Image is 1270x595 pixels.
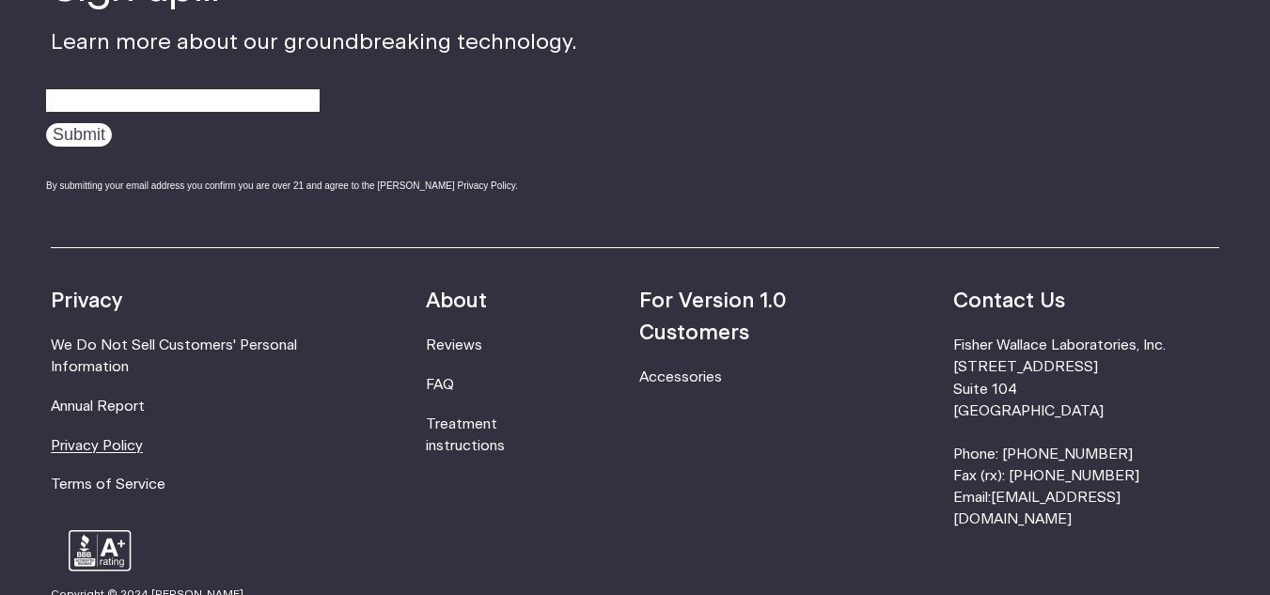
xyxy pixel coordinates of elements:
[953,335,1219,530] li: Fisher Wallace Laboratories, Inc. [STREET_ADDRESS] Suite 104 [GEOGRAPHIC_DATA] Phone: [PHONE_NUMB...
[51,290,122,311] strong: Privacy
[426,417,505,453] a: Treatment instructions
[51,439,143,453] a: Privacy Policy
[51,338,297,374] a: We Do Not Sell Customers' Personal Information
[51,399,145,414] a: Annual Report
[953,491,1121,526] a: [EMAIL_ADDRESS][DOMAIN_NAME]
[639,290,787,342] strong: For Version 1.0 Customers
[639,370,722,384] a: Accessories
[46,123,112,147] input: Submit
[426,338,482,352] a: Reviews
[426,378,454,392] a: FAQ
[953,290,1065,311] strong: Contact Us
[46,179,577,193] div: By submitting your email address you confirm you are over 21 and agree to the [PERSON_NAME] Priva...
[426,290,487,311] strong: About
[51,478,165,492] a: Terms of Service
